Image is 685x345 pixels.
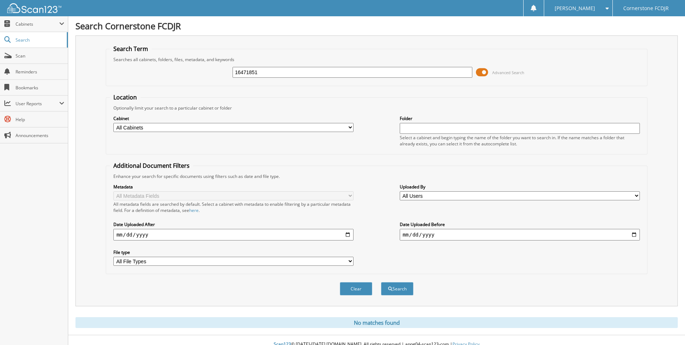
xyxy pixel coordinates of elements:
[110,105,643,111] div: Optionally limit your search to a particular cabinet or folder
[113,229,354,240] input: start
[16,116,64,123] span: Help
[623,6,669,10] span: Cornerstone FCDJR
[16,21,59,27] span: Cabinets
[113,249,354,255] label: File type
[189,207,199,213] a: here
[400,135,640,147] div: Select a cabinet and begin typing the name of the folder you want to search in. If the name match...
[16,132,64,139] span: Announcements
[110,56,643,63] div: Searches all cabinets, folders, files, metadata, and keywords
[113,184,354,190] label: Metadata
[7,3,61,13] img: scan123-logo-white.svg
[75,317,678,328] div: No matches found
[340,282,372,295] button: Clear
[400,184,640,190] label: Uploaded By
[555,6,595,10] span: [PERSON_NAME]
[400,221,640,227] label: Date Uploaded Before
[16,69,64,75] span: Reminders
[110,173,643,179] div: Enhance your search for specific documents using filters such as date and file type.
[113,115,354,122] label: Cabinet
[16,37,63,43] span: Search
[16,85,64,91] span: Bookmarks
[16,53,64,59] span: Scan
[400,115,640,122] label: Folder
[492,70,524,75] span: Advanced Search
[113,221,354,227] label: Date Uploaded After
[16,101,59,107] span: User Reports
[400,229,640,240] input: end
[110,162,193,170] legend: Additional Document Filters
[75,20,678,32] h1: Search Cornerstone FCDJR
[110,93,140,101] legend: Location
[110,45,152,53] legend: Search Term
[381,282,413,295] button: Search
[113,201,354,213] div: All metadata fields are searched by default. Select a cabinet with metadata to enable filtering b...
